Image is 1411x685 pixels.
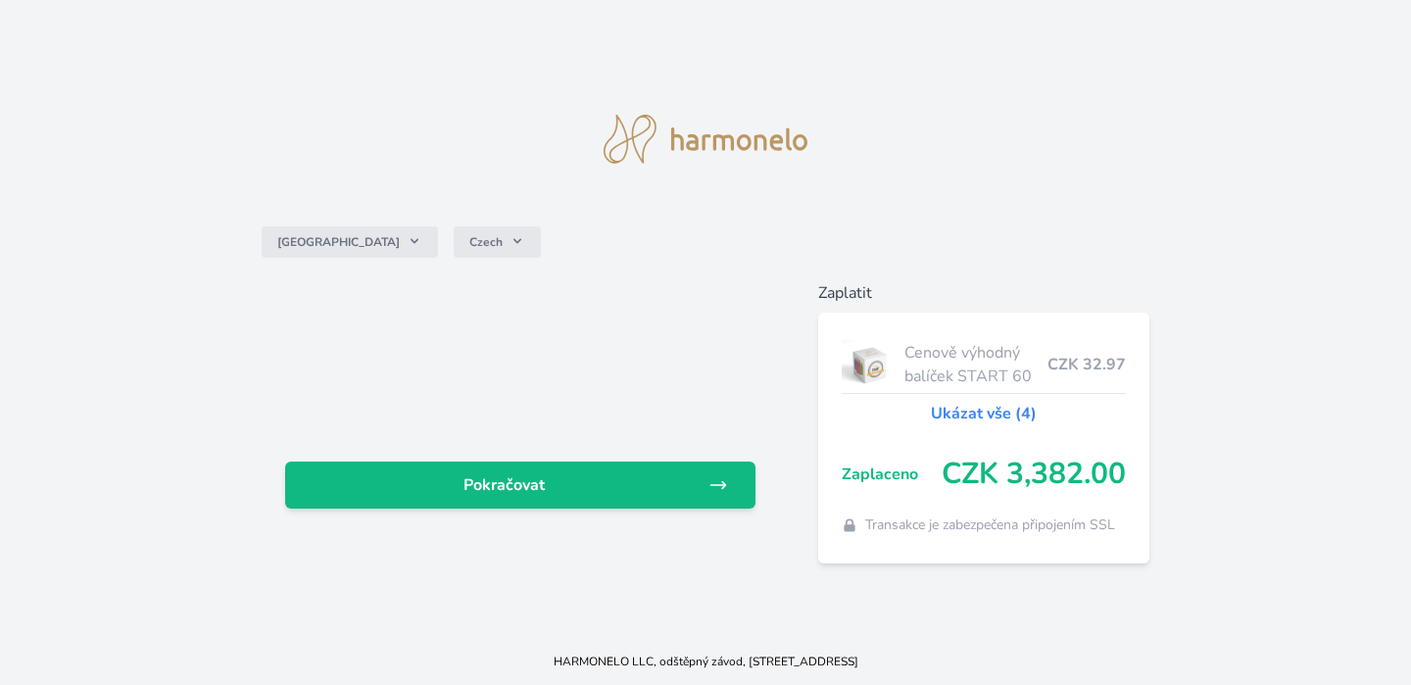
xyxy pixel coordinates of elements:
[842,463,943,486] span: Zaplaceno
[865,515,1115,535] span: Transakce je zabezpečena připojením SSL
[604,115,807,164] img: logo.svg
[904,341,1047,388] span: Cenově výhodný balíček START 60
[818,281,1150,305] h6: Zaplatit
[285,462,755,509] a: Pokračovat
[842,340,898,389] img: start.jpg
[942,457,1126,492] span: CZK 3,382.00
[262,226,438,258] button: [GEOGRAPHIC_DATA]
[931,402,1037,425] a: Ukázat vše (4)
[454,226,541,258] button: Czech
[1047,353,1126,376] span: CZK 32.97
[469,234,503,250] span: Czech
[277,234,400,250] span: [GEOGRAPHIC_DATA]
[301,473,708,497] span: Pokračovat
